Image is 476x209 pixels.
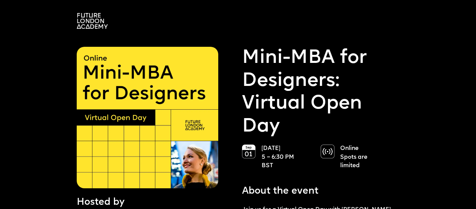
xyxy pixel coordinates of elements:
[262,145,305,170] p: [DATE] 5 – 6:30 PM BST
[77,47,218,188] img: A yellow square saying "Online, Mini-MBA for Designers" Virtual Open Day with the photo of curato...
[340,145,384,170] p: Online Spots are limited
[242,185,318,198] p: About the event
[242,47,400,138] p: Virtual Open Day
[242,47,400,92] a: Mini-MBA for Designers:
[77,13,108,29] img: A logo saying in 3 lines: Future London Academy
